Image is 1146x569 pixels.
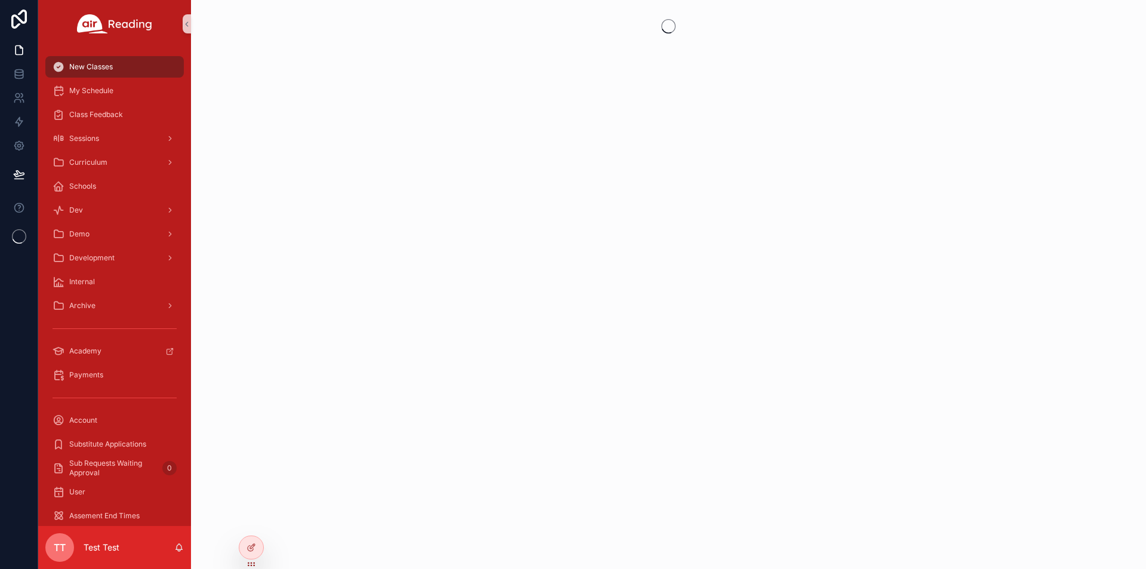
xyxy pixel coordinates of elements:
[38,48,191,526] div: scrollable content
[69,511,140,521] span: Assement End Times
[54,540,66,555] span: TT
[45,199,184,221] a: Dev
[45,247,184,269] a: Development
[45,56,184,78] a: New Classes
[45,364,184,386] a: Payments
[69,86,113,96] span: My Schedule
[45,295,184,316] a: Archive
[45,410,184,431] a: Account
[45,152,184,173] a: Curriculum
[77,14,152,33] img: App logo
[69,182,96,191] span: Schools
[69,134,99,143] span: Sessions
[45,176,184,197] a: Schools
[45,128,184,149] a: Sessions
[45,271,184,293] a: Internal
[69,487,85,497] span: User
[45,457,184,479] a: Sub Requests Waiting Approval0
[45,505,184,527] a: Assement End Times
[69,277,95,287] span: Internal
[45,433,184,455] a: Substitute Applications
[69,346,101,356] span: Academy
[84,542,119,553] p: Test Test
[69,459,158,478] span: Sub Requests Waiting Approval
[162,461,177,475] div: 0
[45,104,184,125] a: Class Feedback
[69,205,83,215] span: Dev
[69,110,123,119] span: Class Feedback
[69,301,95,310] span: Archive
[69,439,146,449] span: Substitute Applications
[69,62,113,72] span: New Classes
[45,340,184,362] a: Academy
[69,158,107,167] span: Curriculum
[45,80,184,102] a: My Schedule
[45,223,184,245] a: Demo
[45,481,184,503] a: User
[69,229,90,239] span: Demo
[69,416,97,425] span: Account
[69,370,103,380] span: Payments
[69,253,115,263] span: Development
